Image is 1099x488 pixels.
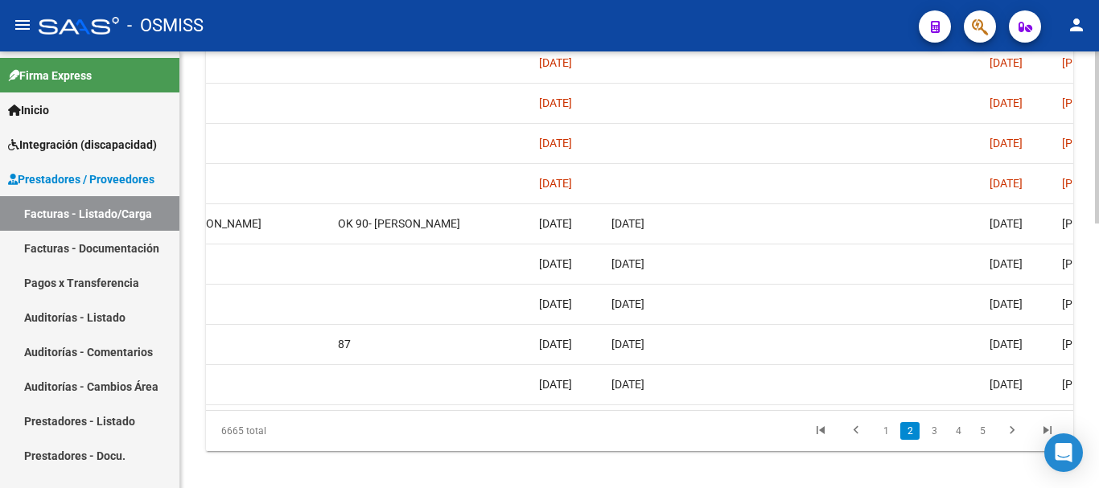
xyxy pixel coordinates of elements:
[8,67,92,84] span: Firma Express
[1044,433,1083,472] div: Open Intercom Messenger
[611,338,644,351] span: [DATE]
[539,257,572,270] span: [DATE]
[949,422,968,440] a: 4
[611,257,644,270] span: [DATE]
[8,101,49,119] span: Inicio
[1032,422,1063,440] a: go to last page
[922,417,946,445] li: page 3
[611,217,644,230] span: [DATE]
[8,136,157,154] span: Integración (discapacidad)
[539,56,572,69] span: [DATE]
[539,177,572,190] span: [DATE]
[206,411,377,451] div: 6665 total
[8,170,154,188] span: Prestadores / Proveedores
[338,338,351,351] span: 87
[990,338,1023,351] span: [DATE]
[990,297,1023,310] span: [DATE]
[990,137,1023,150] span: [DATE]
[611,378,644,391] span: [DATE]
[874,417,898,445] li: page 1
[900,422,920,440] a: 2
[127,8,204,43] span: - OSMISS
[990,378,1023,391] span: [DATE]
[841,422,871,440] a: go to previous page
[338,217,460,230] span: OK 90- [PERSON_NAME]
[990,177,1023,190] span: [DATE]
[539,338,572,351] span: [DATE]
[990,56,1023,69] span: [DATE]
[990,217,1023,230] span: [DATE]
[539,297,572,310] span: [DATE]
[990,96,1023,109] span: [DATE]
[539,96,572,109] span: [DATE]
[898,417,922,445] li: page 2
[1067,15,1086,35] mat-icon: person
[990,257,1023,270] span: [DATE]
[805,422,836,440] a: go to first page
[539,137,572,150] span: [DATE]
[611,297,644,310] span: [DATE]
[13,15,32,35] mat-icon: menu
[997,422,1027,440] a: go to next page
[539,217,572,230] span: [DATE]
[539,378,572,391] span: [DATE]
[970,417,994,445] li: page 5
[946,417,970,445] li: page 4
[876,422,895,440] a: 1
[973,422,992,440] a: 5
[924,422,944,440] a: 3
